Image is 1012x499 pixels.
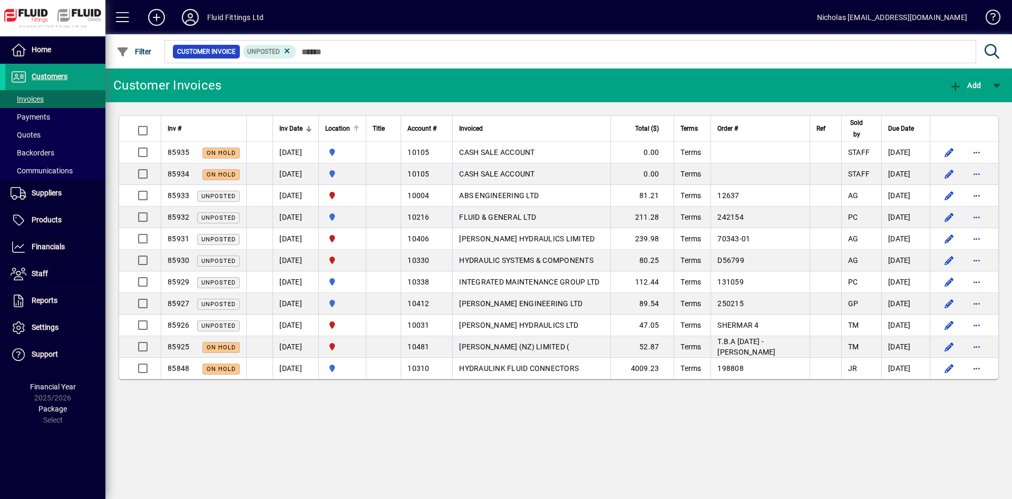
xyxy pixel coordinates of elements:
[177,46,236,57] span: Customer Invoice
[273,207,318,228] td: [DATE]
[11,95,44,103] span: Invoices
[459,148,534,156] span: CASH SALE ACCOUNT
[459,123,483,134] span: Invoiced
[848,364,858,373] span: JR
[325,298,359,309] span: AUCKLAND
[407,213,429,221] span: 10216
[168,321,189,329] span: 85926
[32,45,51,54] span: Home
[968,187,985,204] button: More options
[968,360,985,377] button: More options
[717,213,744,221] span: 242154
[717,256,744,265] span: D56799
[881,142,930,163] td: [DATE]
[949,81,981,90] span: Add
[407,364,429,373] span: 10310
[116,47,152,56] span: Filter
[407,343,429,351] span: 10481
[881,163,930,185] td: [DATE]
[816,123,825,134] span: Ref
[680,321,701,329] span: Terms
[888,123,914,134] span: Due Date
[941,338,958,355] button: Edit
[325,276,359,288] span: AUCKLAND
[459,343,569,351] span: [PERSON_NAME] (NZ) LIMITED (
[941,252,958,269] button: Edit
[717,337,775,356] span: T.B.A [DATE] - [PERSON_NAME]
[610,207,674,228] td: 211.28
[680,148,701,156] span: Terms
[32,189,62,197] span: Suppliers
[610,250,674,271] td: 80.25
[32,323,59,331] span: Settings
[848,278,858,286] span: PC
[717,299,744,308] span: 250215
[201,236,236,243] span: Unposted
[173,8,207,27] button: Profile
[459,123,604,134] div: Invoiced
[407,321,429,329] span: 10031
[407,170,429,178] span: 10105
[968,209,985,226] button: More options
[680,170,701,178] span: Terms
[373,123,385,134] span: Title
[5,288,105,314] a: Reports
[325,319,359,331] span: FLUID FITTINGS CHRISTCHURCH
[273,315,318,336] td: [DATE]
[968,252,985,269] button: More options
[5,162,105,180] a: Communications
[11,167,73,175] span: Communications
[635,123,659,134] span: Total ($)
[459,234,595,243] span: [PERSON_NAME] HYDRAULICS LIMITED
[610,358,674,379] td: 4009.23
[140,8,173,27] button: Add
[373,123,394,134] div: Title
[848,343,859,351] span: TM
[30,383,76,391] span: Financial Year
[273,271,318,293] td: [DATE]
[201,322,236,329] span: Unposted
[848,234,859,243] span: AG
[610,293,674,315] td: 89.54
[617,123,668,134] div: Total ($)
[717,321,758,329] span: SHERMAR 4
[968,317,985,334] button: More options
[5,261,105,287] a: Staff
[407,123,436,134] span: Account #
[968,144,985,161] button: More options
[325,211,359,223] span: AUCKLAND
[11,131,41,139] span: Quotes
[848,213,858,221] span: PC
[407,256,429,265] span: 10330
[848,191,859,200] span: AG
[680,256,701,265] span: Terms
[201,214,236,221] span: Unposted
[273,163,318,185] td: [DATE]
[941,144,958,161] button: Edit
[848,256,859,265] span: AG
[273,358,318,379] td: [DATE]
[941,187,958,204] button: Edit
[459,321,578,329] span: [PERSON_NAME] HYDRAULICS LTD
[610,228,674,250] td: 239.98
[168,299,189,308] span: 85927
[881,271,930,293] td: [DATE]
[459,256,593,265] span: HYDRAULIC SYSTEMS & COMPONENTS
[201,258,236,265] span: Unposted
[5,144,105,162] a: Backorders
[968,230,985,247] button: More options
[279,123,303,134] span: Inv Date
[407,191,429,200] span: 10004
[273,142,318,163] td: [DATE]
[848,170,870,178] span: STAFF
[114,42,154,61] button: Filter
[325,123,350,134] span: Location
[610,336,674,358] td: 52.87
[325,168,359,180] span: AUCKLAND
[941,317,958,334] button: Edit
[168,191,189,200] span: 85933
[273,250,318,271] td: [DATE]
[459,213,536,221] span: FLUID & GENERAL LTD
[881,207,930,228] td: [DATE]
[207,150,236,156] span: On hold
